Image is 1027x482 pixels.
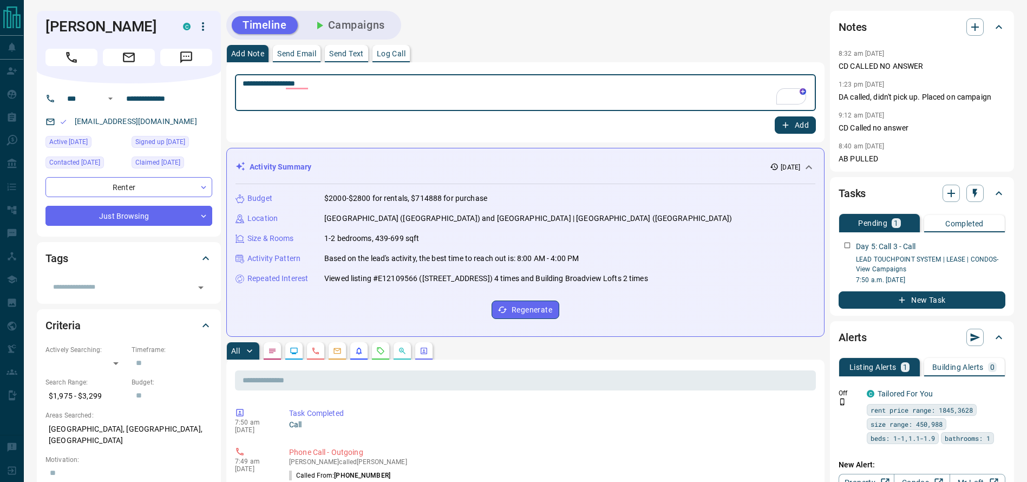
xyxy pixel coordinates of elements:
p: Log Call [377,50,405,57]
p: [GEOGRAPHIC_DATA], [GEOGRAPHIC_DATA], [GEOGRAPHIC_DATA] [45,420,212,450]
p: Location [247,213,278,224]
p: 1-2 bedrooms, 439-699 sqft [324,233,419,244]
div: condos.ca [867,390,874,398]
svg: Notes [268,347,277,355]
span: bathrooms: 1 [945,433,990,444]
span: size range: 450,988 [871,419,943,429]
p: Motivation: [45,455,212,465]
p: 8:40 am [DATE] [839,142,885,150]
p: 1 [903,363,907,371]
a: LEAD TOUCHPOINT SYSTEM | LEASE | CONDOS- View Campaigns [856,256,999,273]
p: CD CALLED NO ANSWER [839,61,1005,72]
p: [GEOGRAPHIC_DATA] ([GEOGRAPHIC_DATA]) and [GEOGRAPHIC_DATA] | [GEOGRAPHIC_DATA] ([GEOGRAPHIC_DATA]) [324,213,732,224]
svg: Opportunities [398,347,407,355]
div: Alerts [839,324,1005,350]
span: Email [103,49,155,66]
p: Search Range: [45,377,126,387]
p: Activity Summary [250,161,311,173]
span: Claimed [DATE] [135,157,180,168]
p: Actively Searching: [45,345,126,355]
p: Activity Pattern [247,253,300,264]
p: New Alert: [839,459,1005,471]
p: Completed [945,220,984,227]
div: Notes [839,14,1005,40]
div: Tags [45,245,212,271]
button: New Task [839,291,1005,309]
p: Budget [247,193,272,204]
span: Signed up [DATE] [135,136,185,147]
p: AB PULLED [839,153,1005,165]
p: 7:50 a.m. [DATE] [856,275,1005,285]
p: [DATE] [781,162,800,172]
h2: Alerts [839,329,867,346]
p: Timeframe: [132,345,212,355]
p: 8:32 am [DATE] [839,50,885,57]
svg: Listing Alerts [355,347,363,355]
button: Add [775,116,816,134]
p: Building Alerts [932,363,984,371]
div: Tue Oct 07 2025 [45,136,126,151]
p: [DATE] [235,426,273,434]
div: Just Browsing [45,206,212,226]
svg: Emails [333,347,342,355]
p: 7:50 am [235,419,273,426]
div: Thu Oct 09 2025 [45,157,126,172]
h2: Notes [839,18,867,36]
p: Budget: [132,377,212,387]
button: Timeline [232,16,298,34]
p: 0 [990,363,995,371]
h2: Criteria [45,317,81,334]
span: Active [DATE] [49,136,88,147]
button: Campaigns [302,16,396,34]
div: Activity Summary[DATE] [236,157,815,177]
span: Call [45,49,97,66]
p: Listing Alerts [849,363,897,371]
h2: Tags [45,250,68,267]
button: Open [193,280,208,295]
span: beds: 1-1,1.1-1.9 [871,433,935,444]
div: condos.ca [183,23,191,30]
button: Open [104,92,117,105]
p: [PERSON_NAME] called [PERSON_NAME] [289,458,812,466]
p: 9:12 am [DATE] [839,112,885,119]
a: Tailored For You [878,389,933,398]
p: Pending [858,219,887,227]
div: Criteria [45,312,212,338]
p: Repeated Interest [247,273,308,284]
p: Off [839,388,860,398]
h1: [PERSON_NAME] [45,18,167,35]
span: Contacted [DATE] [49,157,100,168]
p: Day 5: Call 3 - Call [856,241,916,252]
div: Renter [45,177,212,197]
button: Regenerate [492,301,559,319]
svg: Agent Actions [420,347,428,355]
svg: Push Notification Only [839,398,846,406]
span: Message [160,49,212,66]
a: [EMAIL_ADDRESS][DOMAIN_NAME] [75,117,197,126]
p: Called From: [289,471,390,480]
span: rent price range: 1845,3628 [871,405,973,415]
p: Send Text [329,50,364,57]
p: Based on the lead's activity, the best time to reach out is: 8:00 AM - 4:00 PM [324,253,579,264]
p: DA called, didn't pick up. Placed on campaign [839,92,1005,103]
p: [DATE] [235,465,273,473]
p: Viewed listing #E12109566 ([STREET_ADDRESS]) 4 times and Building Broadview Lofts 2 times [324,273,648,284]
p: $2000-$2800 for rentals, $714888 for purchase [324,193,487,204]
p: CD Called no answer [839,122,1005,134]
p: Phone Call - Outgoing [289,447,812,458]
svg: Email Valid [60,118,67,126]
p: Add Note [231,50,264,57]
p: Call [289,419,812,431]
svg: Requests [376,347,385,355]
div: Wed May 21 2025 [132,136,212,151]
p: Send Email [277,50,316,57]
p: Areas Searched: [45,411,212,420]
div: Tasks [839,180,1005,206]
p: Size & Rooms [247,233,294,244]
textarea: To enrich screen reader interactions, please activate Accessibility in Grammarly extension settings [243,79,808,107]
p: $1,975 - $3,299 [45,387,126,405]
div: Wed May 21 2025 [132,157,212,172]
h2: Tasks [839,185,866,202]
p: 1:23 pm [DATE] [839,81,885,88]
svg: Calls [311,347,320,355]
